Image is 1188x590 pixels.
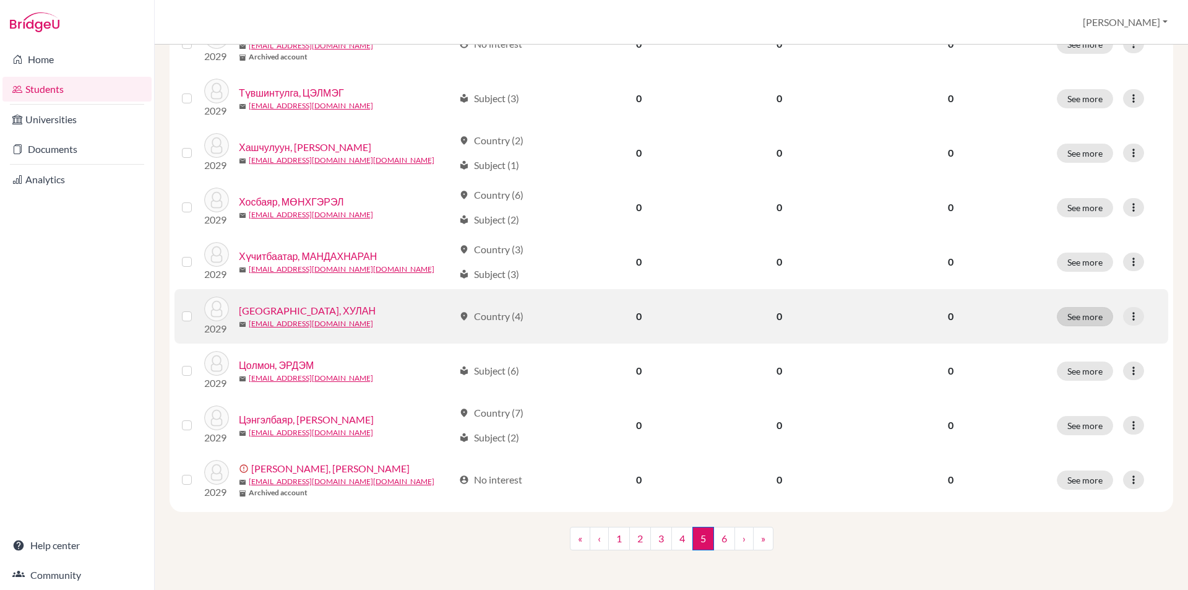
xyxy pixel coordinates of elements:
button: See more [1057,307,1113,326]
button: [PERSON_NAME] [1077,11,1173,34]
span: mail [239,103,246,110]
button: See more [1057,416,1113,435]
span: account_circle [459,475,469,485]
p: 0 [859,309,1042,324]
p: 2029 [204,212,229,227]
b: Archived account [249,51,308,63]
img: Цэнгэлбаяр, МАРАЛЖИН [204,406,229,430]
p: 2029 [204,321,229,336]
p: 0 [859,418,1042,433]
a: [GEOGRAPHIC_DATA], ХУЛАН [239,303,376,318]
button: See more [1057,198,1113,217]
p: 0 [859,200,1042,215]
div: No interest [459,472,522,487]
td: 0 [707,344,851,398]
a: [EMAIL_ADDRESS][DOMAIN_NAME] [249,40,373,51]
p: 0 [859,145,1042,160]
td: 0 [570,126,707,180]
div: Subject (2) [459,212,519,227]
span: inventory_2 [239,54,246,61]
td: 0 [707,453,851,507]
a: [EMAIL_ADDRESS][DOMAIN_NAME] [249,318,373,329]
a: Help center [2,533,152,558]
div: Country (6) [459,188,523,202]
td: 0 [707,126,851,180]
span: local_library [459,433,469,443]
span: mail [239,212,246,219]
a: ‹ [590,527,609,550]
a: Documents [2,137,152,162]
a: Хосбаяр, МӨНХГЭРЭЛ [239,194,344,209]
span: mail [239,430,246,437]
a: 6 [713,527,735,550]
td: 0 [707,289,851,344]
span: mail [239,321,246,328]
p: 2029 [204,376,229,391]
img: Цогбадрах, ХУЛАН [204,297,229,321]
span: local_library [459,366,469,376]
a: Students [2,77,152,102]
span: location_on [459,190,469,200]
td: 0 [707,398,851,453]
a: [PERSON_NAME], [PERSON_NAME] [251,461,410,476]
span: mail [239,375,246,383]
a: 4 [671,527,693,550]
a: Цэнгэлбаяр, [PERSON_NAME] [239,412,374,427]
div: Subject (3) [459,267,519,282]
span: local_library [459,93,469,103]
div: Subject (3) [459,91,519,106]
div: Subject (6) [459,363,519,378]
p: 2029 [204,103,229,118]
img: Хашчулуун, МИШЭЭЛ [204,133,229,158]
span: mail [239,479,246,486]
button: See more [1057,144,1113,163]
span: local_library [459,160,469,170]
a: [EMAIL_ADDRESS][DOMAIN_NAME][DOMAIN_NAME] [249,476,434,487]
img: Хосбаяр, МӨНХГЭРЭЛ [204,188,229,212]
a: Хүчитбаатар, МАНДАХНАРАН [239,249,377,264]
a: [EMAIL_ADDRESS][DOMAIN_NAME][DOMAIN_NAME] [249,264,434,275]
span: mail [239,43,246,50]
div: Country (7) [459,406,523,420]
a: 1 [608,527,630,550]
span: error_outline [239,464,251,474]
p: 2029 [204,49,229,64]
button: See more [1057,362,1113,381]
td: 0 [707,180,851,235]
span: 5 [692,527,714,550]
span: location_on [459,245,469,254]
p: 2029 [204,267,229,282]
a: Хашчулуун, [PERSON_NAME] [239,140,371,155]
a: Home [2,47,152,72]
div: Subject (1) [459,158,519,173]
p: 2029 [204,158,229,173]
b: Archived account [249,487,308,498]
span: local_library [459,215,469,225]
td: 0 [707,235,851,289]
p: 0 [859,254,1042,269]
img: Bridge-U [10,12,59,32]
p: 2029 [204,485,229,500]
span: mail [239,157,246,165]
p: 0 [859,363,1042,378]
td: 0 [570,344,707,398]
span: mail [239,266,246,274]
td: 0 [570,398,707,453]
span: location_on [459,408,469,418]
a: » [753,527,773,550]
button: See more [1057,89,1113,108]
a: 3 [650,527,672,550]
a: Community [2,563,152,588]
a: [EMAIL_ADDRESS][DOMAIN_NAME] [249,373,373,384]
a: [EMAIL_ADDRESS][DOMAIN_NAME] [249,209,373,220]
span: inventory_2 [239,490,246,497]
span: local_library [459,269,469,279]
img: Хүчитбаатар, МАНДАХНАРАН [204,242,229,267]
td: 0 [570,180,707,235]
div: Country (3) [459,242,523,257]
div: Country (2) [459,133,523,148]
td: 0 [707,71,851,126]
p: 0 [859,472,1042,487]
a: Analytics [2,167,152,192]
a: Цолмон, ЭРДЭМ [239,358,314,373]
